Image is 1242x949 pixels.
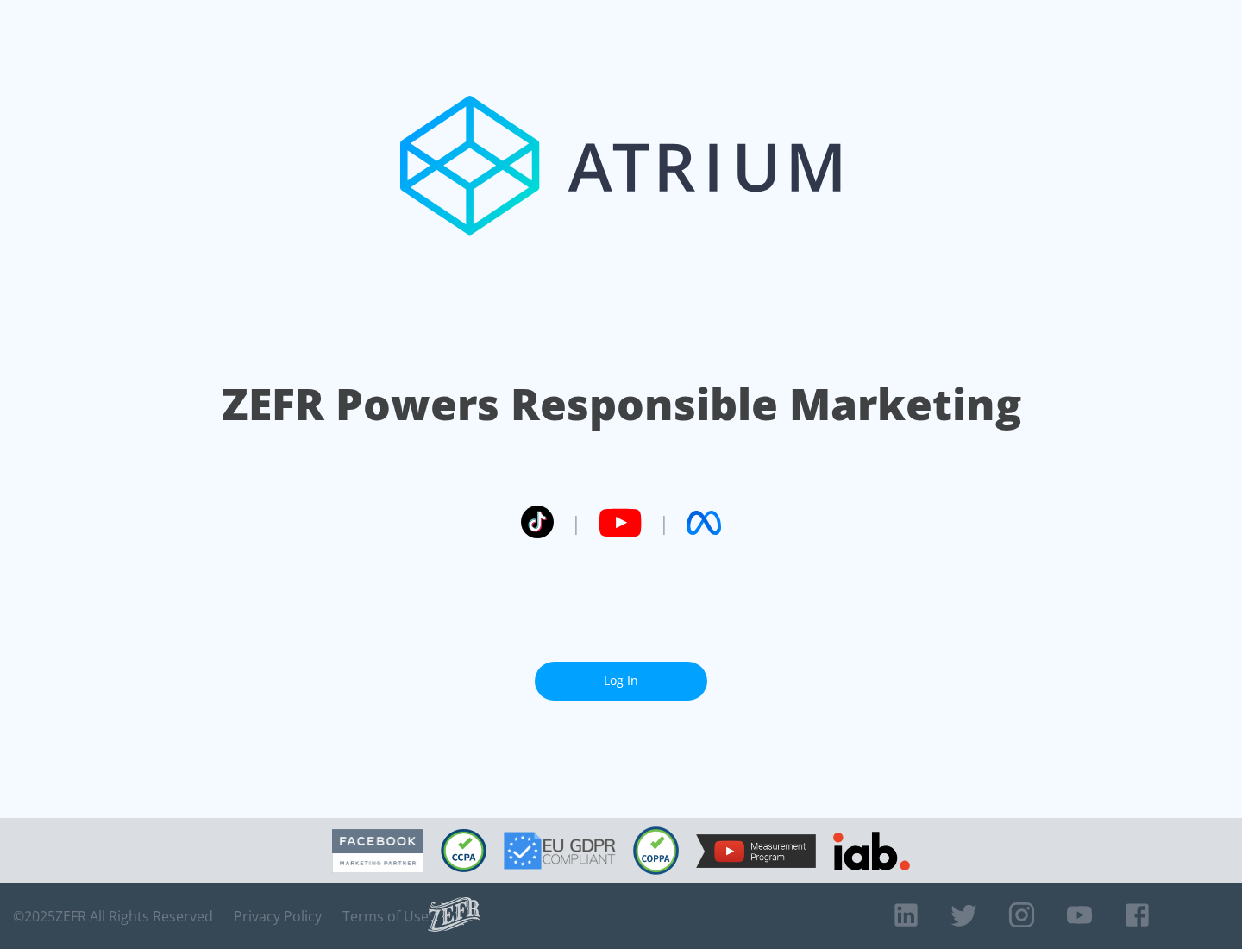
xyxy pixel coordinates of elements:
img: GDPR Compliant [504,832,616,870]
img: COPPA Compliant [633,826,679,875]
img: IAB [833,832,910,870]
h1: ZEFR Powers Responsible Marketing [222,374,1021,434]
img: YouTube Measurement Program [696,834,816,868]
span: | [659,510,669,536]
a: Log In [535,662,707,701]
span: | [571,510,581,536]
a: Privacy Policy [234,908,322,925]
img: CCPA Compliant [441,829,486,872]
img: Facebook Marketing Partner [332,829,423,873]
a: Terms of Use [342,908,429,925]
span: © 2025 ZEFR All Rights Reserved [13,908,213,925]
